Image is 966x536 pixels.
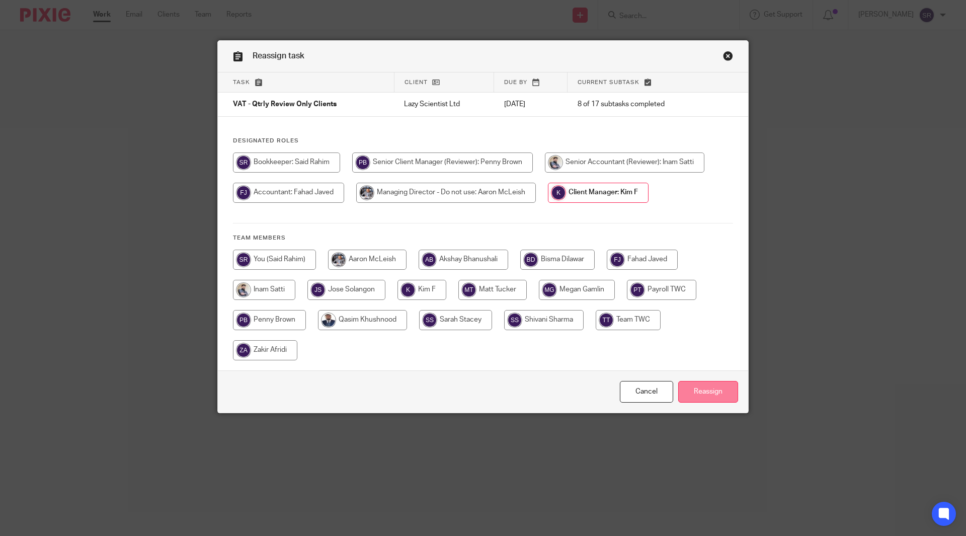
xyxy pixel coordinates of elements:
[504,80,527,85] span: Due by
[678,381,738,403] input: Reassign
[568,93,708,117] td: 8 of 17 subtasks completed
[404,99,484,109] p: Lazy Scientist Ltd
[723,51,733,64] a: Close this dialog window
[233,101,337,108] span: VAT - Qtrly Review Only Clients
[253,52,304,60] span: Reassign task
[233,137,733,145] h4: Designated Roles
[504,99,557,109] p: [DATE]
[233,80,250,85] span: Task
[233,234,733,242] h4: Team members
[620,381,673,403] a: Close this dialog window
[405,80,428,85] span: Client
[578,80,639,85] span: Current subtask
